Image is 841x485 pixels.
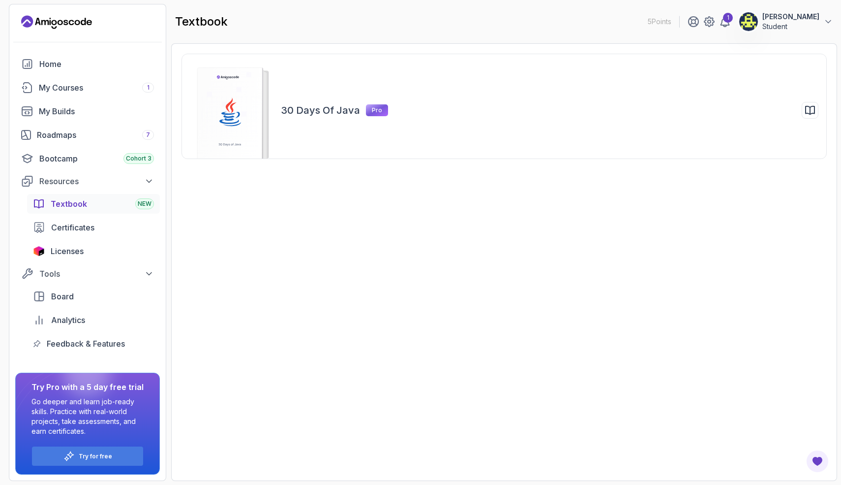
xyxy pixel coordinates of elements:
[147,84,150,92] span: 1
[33,246,45,256] img: jetbrains icon
[27,287,160,306] a: board
[762,12,819,22] p: [PERSON_NAME]
[806,450,829,473] button: Open Feedback Button
[51,291,74,302] span: Board
[27,194,160,214] a: textbook
[175,14,228,30] h2: textbook
[31,446,144,466] button: Try for free
[27,334,160,354] a: feedback
[15,125,160,145] a: roadmaps
[39,82,154,94] div: My Courses
[15,172,160,190] button: Resources
[138,200,151,208] span: NEW
[146,131,150,139] span: 7
[21,14,92,30] a: Landing page
[723,13,733,23] div: 1
[27,310,160,330] a: analytics
[719,16,731,28] a: 1
[51,198,87,210] span: Textbook
[15,149,160,168] a: bootcamp
[126,155,151,162] span: Cohort 3
[281,103,360,117] h2: 30 Days of Java
[51,314,85,326] span: Analytics
[366,104,388,116] p: Pro
[181,54,827,159] a: 30 Days of JavaPro
[648,17,671,27] p: 5 Points
[39,175,154,187] div: Resources
[39,105,154,117] div: My Builds
[39,268,154,280] div: Tools
[15,101,160,121] a: builds
[51,245,84,257] span: Licenses
[79,453,112,460] a: Try for free
[27,241,160,261] a: licenses
[739,12,758,31] img: user profile image
[37,129,154,141] div: Roadmaps
[39,58,154,70] div: Home
[15,78,160,97] a: courses
[51,222,94,233] span: Certificates
[27,218,160,237] a: certificates
[31,397,144,436] p: Go deeper and learn job-ready skills. Practice with real-world projects, take assessments, and ea...
[739,12,833,32] button: user profile image[PERSON_NAME]Student
[47,338,125,350] span: Feedback & Features
[762,22,819,32] p: Student
[15,54,160,74] a: home
[15,265,160,283] button: Tools
[39,153,154,164] div: Bootcamp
